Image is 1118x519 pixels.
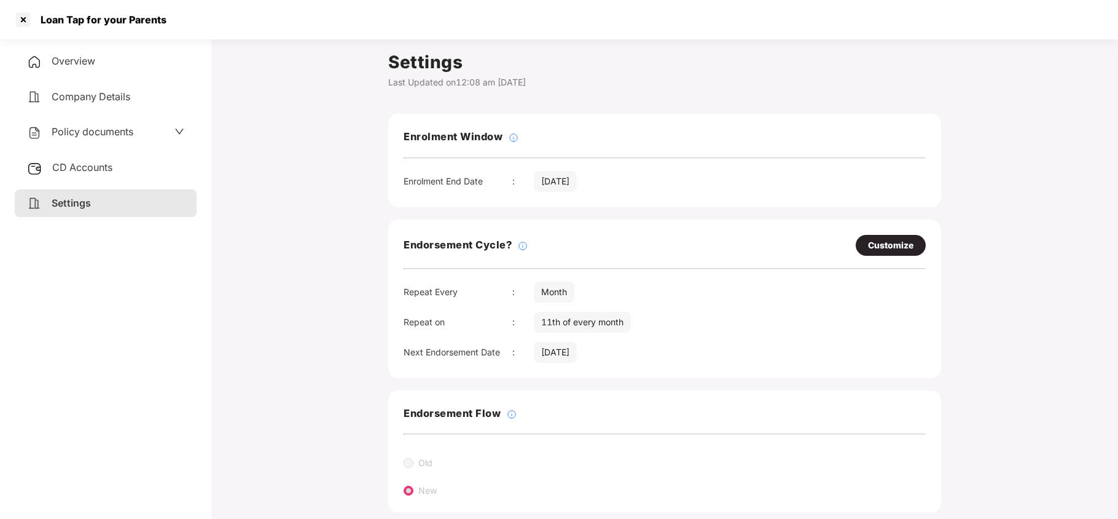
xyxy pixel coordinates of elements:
img: svg+xml;base64,PHN2ZyB4bWxucz0iaHR0cDovL3d3dy53My5vcmcvMjAwMC9zdmciIHdpZHRoPSIyNCIgaGVpZ2h0PSIyNC... [27,196,42,211]
div: Month [534,282,574,303]
div: Last Updated on 12:08 am [DATE] [388,76,941,89]
label: Old [418,458,432,468]
div: Customize [868,239,913,252]
h1: Settings [388,49,941,76]
h3: Endorsement Flow [404,406,501,422]
div: [DATE] [534,171,577,192]
span: down [174,127,184,137]
img: svg+xml;base64,PHN2ZyBpZD0iSW5mb18tXzMyeDMyIiBkYXRhLW5hbWU9IkluZm8gLSAzMngzMiIgeG1sbnM9Imh0dHA6Ly... [518,241,528,251]
img: svg+xml;base64,PHN2ZyB4bWxucz0iaHR0cDovL3d3dy53My5vcmcvMjAwMC9zdmciIHdpZHRoPSIyNCIgaGVpZ2h0PSIyNC... [27,125,42,140]
div: 11th of every month [534,312,631,333]
span: Settings [52,197,91,209]
div: : [512,285,534,299]
span: Company Details [52,90,130,103]
img: svg+xml;base64,PHN2ZyBpZD0iSW5mb18tXzMyeDMyIiBkYXRhLW5hbWU9IkluZm8gLSAzMngzMiIgeG1sbnM9Imh0dHA6Ly... [507,410,517,419]
span: Overview [52,55,95,67]
div: : [512,346,534,359]
div: : [512,315,534,329]
img: svg+xml;base64,PHN2ZyB4bWxucz0iaHR0cDovL3d3dy53My5vcmcvMjAwMC9zdmciIHdpZHRoPSIyNCIgaGVpZ2h0PSIyNC... [27,90,42,105]
img: svg+xml;base64,PHN2ZyBpZD0iSW5mb18tXzMyeDMyIiBkYXRhLW5hbWU9IkluZm8gLSAzMngzMiIgeG1sbnM9Imh0dHA6Ly... [509,133,518,143]
span: CD Accounts [52,161,112,173]
h3: Endorsement Cycle? [404,237,512,253]
span: Policy documents [52,125,133,138]
img: svg+xml;base64,PHN2ZyB3aWR0aD0iMjUiIGhlaWdodD0iMjQiIHZpZXdCb3g9IjAgMCAyNSAyNCIgZmlsbD0ibm9uZSIgeG... [27,161,42,176]
div: Repeat Every [404,285,512,299]
label: New [418,485,437,496]
div: Next Endorsement Date [404,346,512,359]
div: [DATE] [534,342,577,363]
h3: Enrolment Window [404,129,502,145]
img: svg+xml;base64,PHN2ZyB4bWxucz0iaHR0cDovL3d3dy53My5vcmcvMjAwMC9zdmciIHdpZHRoPSIyNCIgaGVpZ2h0PSIyNC... [27,55,42,69]
div: Loan Tap for your Parents [33,14,166,26]
div: Enrolment End Date [404,175,512,188]
div: Repeat on [404,315,512,329]
div: : [512,175,534,188]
